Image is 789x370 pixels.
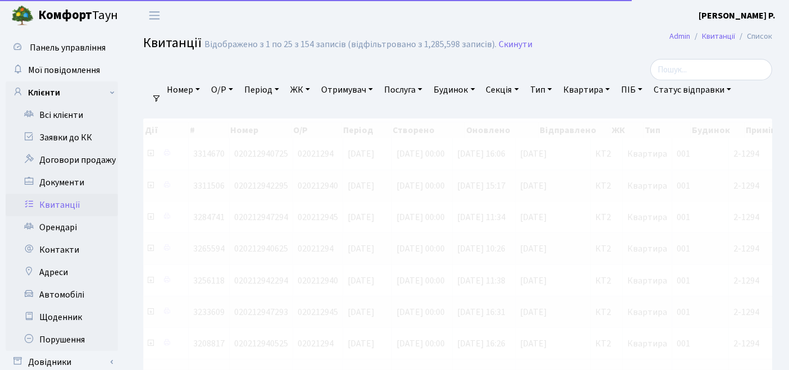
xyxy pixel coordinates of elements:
a: Послуга [380,80,427,99]
nav: breadcrumb [653,25,789,48]
a: Панель управління [6,36,118,59]
a: Скинути [499,39,532,50]
a: Квартира [559,80,614,99]
button: Переключити навігацію [140,6,168,25]
span: Таун [38,6,118,25]
a: Номер [162,80,204,99]
input: Пошук... [650,59,772,80]
a: [PERSON_NAME] Р. [699,9,776,22]
img: logo.png [11,4,34,27]
a: Статус відправки [649,80,736,99]
a: Адреси [6,261,118,284]
li: Список [735,30,772,43]
a: Період [240,80,284,99]
a: Квитанції [6,194,118,216]
a: Заявки до КК [6,126,118,149]
a: Квитанції [702,30,735,42]
b: Комфорт [38,6,92,24]
a: О/Р [207,80,238,99]
a: Тип [526,80,557,99]
a: ПІБ [617,80,647,99]
a: Документи [6,171,118,194]
a: Будинок [429,80,479,99]
a: Клієнти [6,81,118,104]
a: Отримувач [317,80,377,99]
a: Щоденник [6,306,118,328]
a: Автомобілі [6,284,118,306]
a: Орендарі [6,216,118,239]
div: Відображено з 1 по 25 з 154 записів (відфільтровано з 1,285,598 записів). [204,39,496,50]
a: Контакти [6,239,118,261]
a: Admin [669,30,690,42]
b: [PERSON_NAME] Р. [699,10,776,22]
a: Мої повідомлення [6,59,118,81]
span: Мої повідомлення [28,64,100,76]
a: Всі клієнти [6,104,118,126]
a: Секція [482,80,523,99]
span: Квитанції [143,33,202,53]
a: Договори продажу [6,149,118,171]
a: ЖК [286,80,314,99]
a: Порушення [6,328,118,351]
span: Панель управління [30,42,106,54]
